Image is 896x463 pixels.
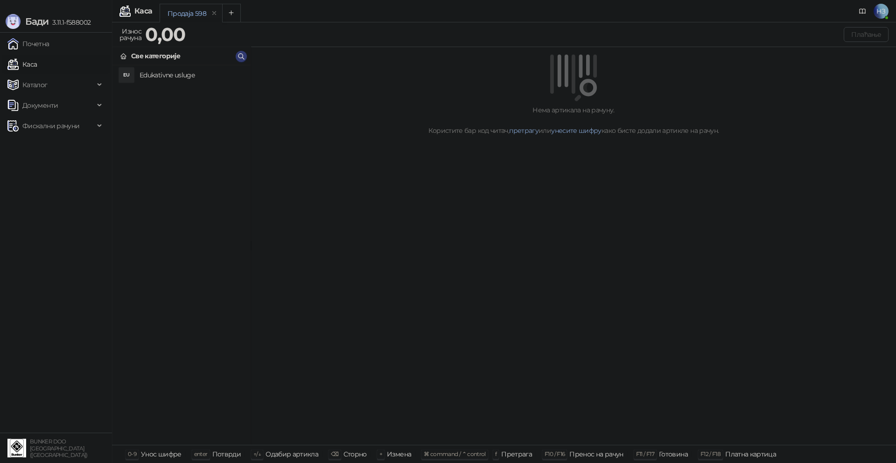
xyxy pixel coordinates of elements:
[424,450,486,457] span: ⌘ command / ⌃ control
[6,14,21,29] img: Logo
[128,450,136,457] span: 0-9
[212,448,241,460] div: Потврди
[343,448,367,460] div: Сторно
[222,4,241,22] button: Add tab
[501,448,532,460] div: Претрага
[725,448,776,460] div: Платна картица
[331,450,338,457] span: ⌫
[874,4,889,19] span: НЗ
[7,35,49,53] a: Почетна
[194,450,208,457] span: enter
[22,117,79,135] span: Фискални рачуни
[208,9,220,17] button: remove
[495,450,497,457] span: f
[7,439,26,457] img: 64x64-companyLogo-d200c298-da26-4023-afd4-f376f589afb5.jpeg
[569,448,623,460] div: Пренос на рачун
[266,448,318,460] div: Одабир артикла
[134,7,152,15] div: Каса
[131,51,180,61] div: Све категорије
[49,18,91,27] span: 3.11.1-f588002
[30,438,88,458] small: BUNKER DOO [GEOGRAPHIC_DATA] ([GEOGRAPHIC_DATA])
[636,450,654,457] span: F11 / F17
[659,448,688,460] div: Готовина
[545,450,565,457] span: F10 / F16
[387,448,411,460] div: Измена
[700,450,721,457] span: F12 / F18
[22,76,48,94] span: Каталог
[509,126,539,135] a: претрагу
[168,8,206,19] div: Продаја 598
[844,27,889,42] button: Плаћање
[118,25,143,44] div: Износ рачуна
[855,4,870,19] a: Документација
[22,96,58,115] span: Документи
[551,126,602,135] a: унесите шифру
[379,450,382,457] span: +
[262,105,885,136] div: Нема артикала на рачуну. Користите бар код читач, или како бисте додали артикле на рачун.
[140,68,243,83] h4: Edukativne usluge
[253,450,261,457] span: ↑/↓
[145,23,185,46] strong: 0,00
[25,16,49,27] span: Бади
[112,65,251,445] div: grid
[7,55,37,74] a: Каса
[141,448,182,460] div: Унос шифре
[119,68,134,83] div: EU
